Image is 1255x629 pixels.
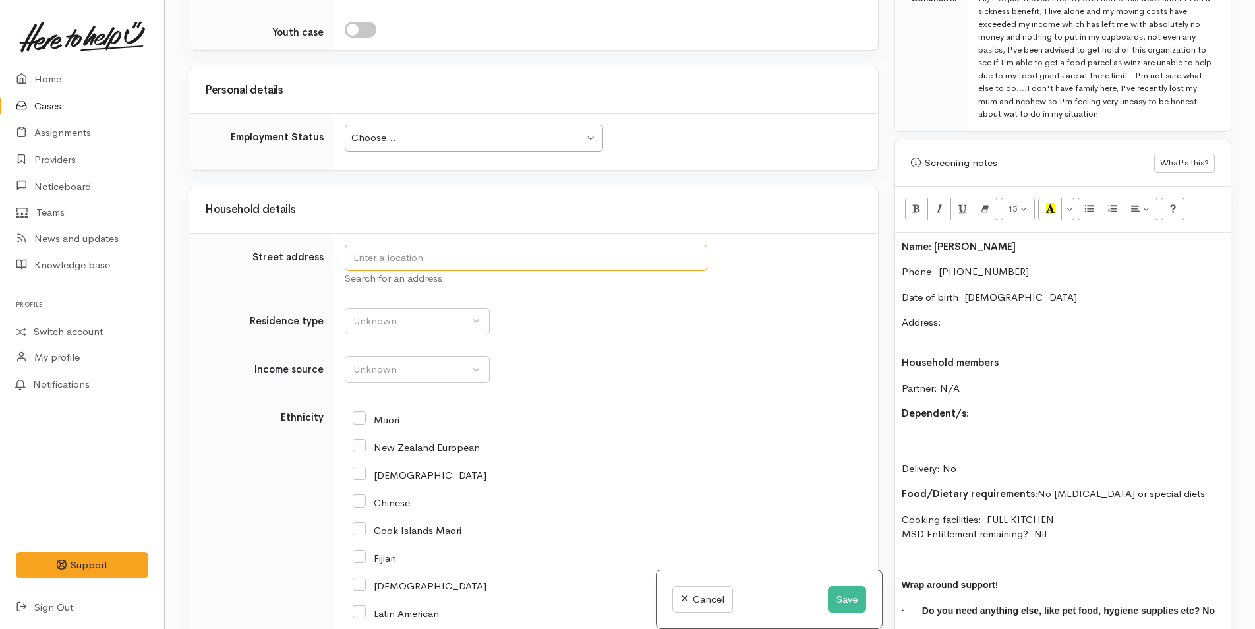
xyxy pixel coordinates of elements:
button: Ordered list (CTRL+SHIFT+NUM8) [1101,198,1124,220]
b: Name: [PERSON_NAME] [902,240,1016,253]
h6: Profile [16,295,148,313]
p: Address: [902,315,1224,345]
button: Remove Font Style (CTRL+\) [974,198,997,220]
p: Phone: [PHONE_NUMBER] [902,264,1224,280]
label: Chinese [353,498,410,508]
input: Enter a location [345,245,707,272]
div: Screening notes [911,156,1154,171]
span: 15 [1008,203,1017,214]
p: Delivery: No [902,432,1224,477]
h3: Personal details [205,84,862,97]
label: Cook Islands Maori [353,525,461,535]
label: Youth case [272,25,324,40]
label: Income source [254,362,324,377]
span: · Do you need anything else, like pet food, hygiene supplies etc? No [902,605,1215,616]
button: Font Size [1001,198,1036,220]
div: Search for an address. [345,271,862,286]
button: More Color [1061,198,1074,220]
p: Date of birth: [DEMOGRAPHIC_DATA] [902,290,1224,305]
button: Support [16,552,148,579]
div: Choose... [351,131,584,146]
span: Wrap around support! [902,580,999,590]
label: New Zealand European [353,442,480,452]
a: Cancel [672,586,732,613]
button: Save [828,586,866,613]
button: Recent Color [1038,198,1062,220]
label: Residence type [250,314,324,329]
p: Partner: N/A [902,381,1224,396]
button: Bold (CTRL+B) [905,198,929,220]
button: Underline (CTRL+U) [950,198,974,220]
label: Fijian [353,553,396,563]
label: [DEMOGRAPHIC_DATA] [353,470,486,480]
button: Help [1161,198,1184,220]
button: What's this? [1154,154,1215,173]
b: Dependent/s: [902,407,969,419]
button: Paragraph [1124,198,1158,220]
b: Food/Dietary requirements: [902,487,1037,500]
div: Unknown [353,362,469,377]
button: Unknown [345,308,490,335]
button: Italic (CTRL+I) [927,198,951,220]
label: Street address [252,250,324,265]
label: Maori [353,415,399,425]
b: Household members [902,356,999,369]
div: Unknown [353,314,469,329]
label: Ethnicity [281,410,324,425]
button: Unordered list (CTRL+SHIFT+NUM7) [1078,198,1101,220]
p: Cooking facilities: FULL KITCHEN MSD Entitlement remaining?: Nil [902,512,1224,542]
h3: Household details [205,204,862,216]
p: No [MEDICAL_DATA] or special diets [902,487,1224,502]
div: Employment Status [205,130,324,145]
button: Unknown [345,356,490,383]
label: [DEMOGRAPHIC_DATA] [353,581,486,591]
label: Latin American [353,609,439,618]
